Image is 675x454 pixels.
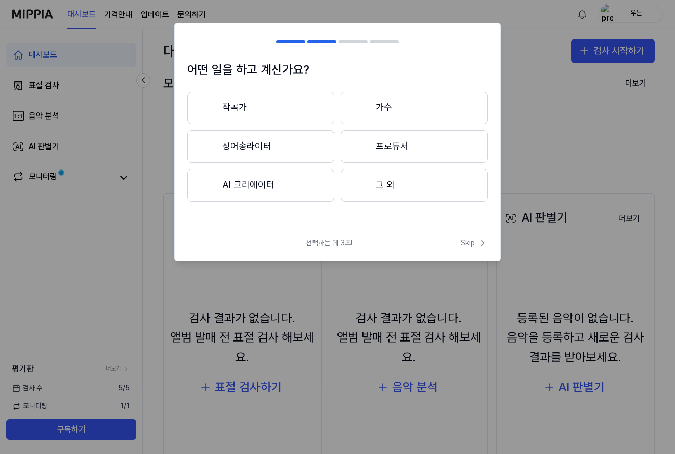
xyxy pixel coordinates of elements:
button: AI 크리에이터 [187,169,334,202]
span: Skip [461,238,488,248]
h1: 어떤 일을 하고 계신가요? [187,60,488,79]
button: 프로듀서 [341,130,488,163]
button: Skip [459,238,488,248]
button: 가수 [341,92,488,124]
span: 선택하는 데 3초! [306,238,352,248]
button: 그 외 [341,169,488,202]
button: 싱어송라이터 [187,130,334,163]
button: 작곡가 [187,92,334,124]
